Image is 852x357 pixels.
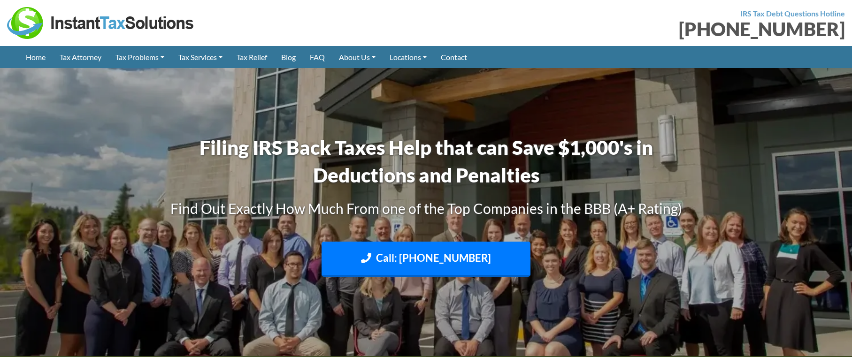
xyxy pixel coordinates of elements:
[166,134,687,189] h1: Filing IRS Back Taxes Help that can Save $1,000's in Deductions and Penalties
[166,198,687,218] h3: Find Out Exactly How Much From one of the Top Companies in the BBB (A+ Rating)
[7,7,195,39] img: Instant Tax Solutions Logo
[53,46,108,68] a: Tax Attorney
[434,46,474,68] a: Contact
[303,46,332,68] a: FAQ
[740,9,845,18] strong: IRS Tax Debt Questions Hotline
[108,46,171,68] a: Tax Problems
[383,46,434,68] a: Locations
[230,46,274,68] a: Tax Relief
[274,46,303,68] a: Blog
[332,46,383,68] a: About Us
[322,242,530,277] a: Call: [PHONE_NUMBER]
[7,17,195,26] a: Instant Tax Solutions Logo
[171,46,230,68] a: Tax Services
[19,46,53,68] a: Home
[433,20,845,38] div: [PHONE_NUMBER]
